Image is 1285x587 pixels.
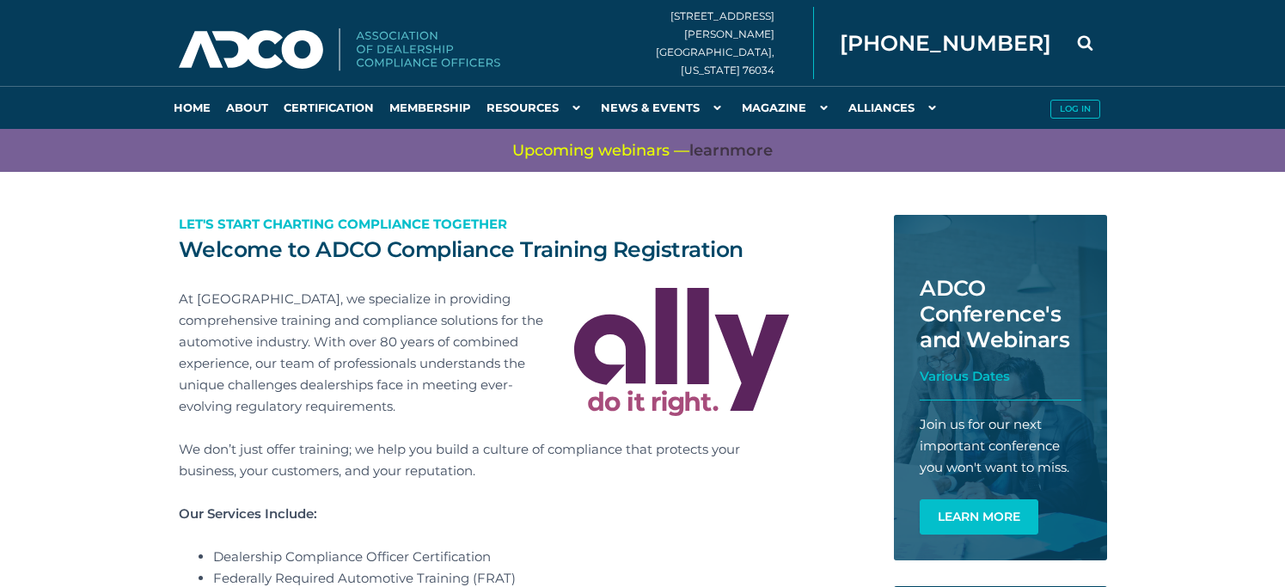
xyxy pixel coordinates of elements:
[179,505,317,522] strong: Our Services Include:
[382,86,479,129] a: Membership
[179,28,500,71] img: Association of Dealership Compliance Officers logo
[574,288,789,416] img: ally-logo-color-tagline.svg
[656,7,814,79] div: [STREET_ADDRESS][PERSON_NAME] [GEOGRAPHIC_DATA], [US_STATE] 76034
[1050,100,1100,119] button: Log in
[920,365,1010,387] span: Various Dates
[213,546,789,567] li: Dealership Compliance Officer Certification
[840,33,1051,54] span: [PHONE_NUMBER]
[920,275,1081,352] h2: ADCO Conference's and Webinars
[218,86,276,129] a: About
[179,213,789,235] p: Let's Start Charting Compliance Together
[166,86,218,129] a: Home
[689,141,730,160] span: learn
[841,86,949,129] a: Alliances
[920,499,1038,535] a: Learn More
[920,400,1081,478] p: Join us for our next important conference you won't want to miss.
[689,140,773,162] a: learnmore
[179,236,789,262] h2: Welcome to ADCO Compliance Training Registration
[593,86,734,129] a: News & Events
[1043,86,1107,129] a: Log in
[179,438,789,481] p: We don’t just offer training; we help you build a culture of compliance that protects your busine...
[179,288,789,417] p: At [GEOGRAPHIC_DATA], we specialize in providing comprehensive training and compliance solutions ...
[276,86,382,129] a: Certification
[734,86,841,129] a: Magazine
[479,86,593,129] a: Resources
[512,140,773,162] span: Upcoming webinars —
